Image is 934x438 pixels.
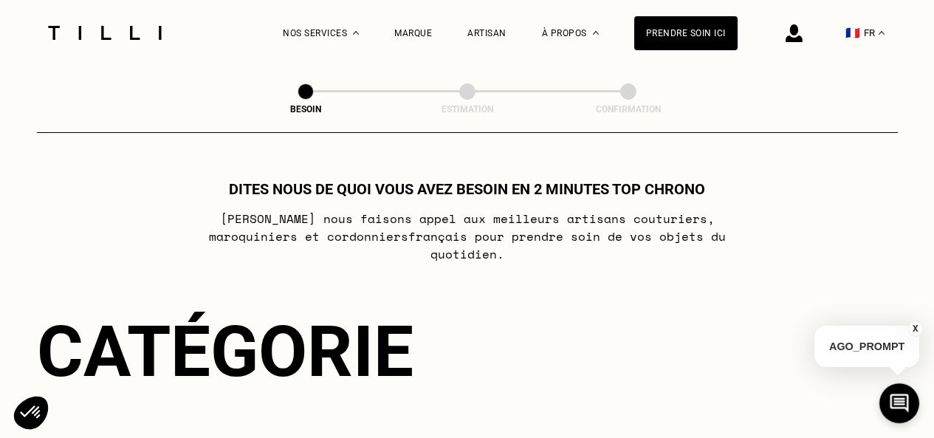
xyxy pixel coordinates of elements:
span: 🇫🇷 [845,26,860,40]
img: Menu déroulant à propos [593,31,599,35]
a: Artisan [467,28,507,38]
img: Menu déroulant [353,31,359,35]
button: X [908,321,923,337]
div: Estimation [394,104,541,114]
img: icône connexion [786,24,803,42]
h1: Dites nous de quoi vous avez besoin en 2 minutes top chrono [229,180,705,198]
div: Besoin [232,104,380,114]
img: Logo du service de couturière Tilli [43,26,167,40]
p: AGO_PROMPT [814,326,919,367]
p: [PERSON_NAME] nous faisons appel aux meilleurs artisans couturiers , maroquiniers et cordonniers ... [174,210,760,263]
a: Prendre soin ici [634,16,738,50]
img: menu déroulant [879,31,885,35]
a: Marque [394,28,432,38]
div: Catégorie [37,310,898,393]
div: Confirmation [554,104,702,114]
